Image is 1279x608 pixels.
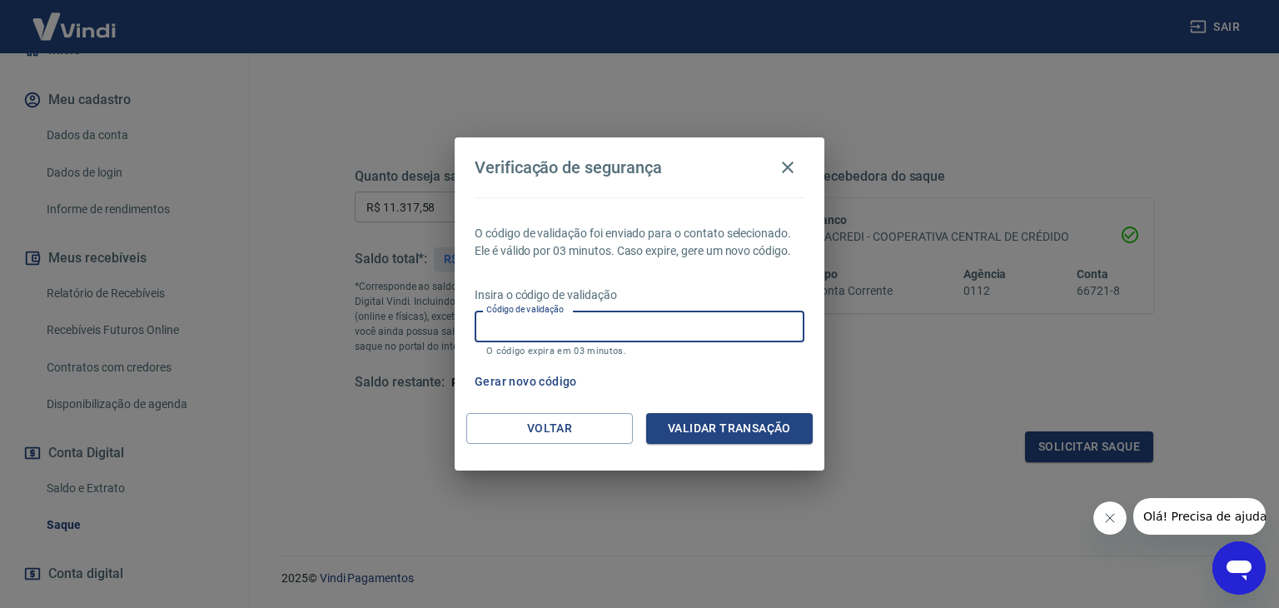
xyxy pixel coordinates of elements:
[486,303,564,316] label: Código de validação
[1212,541,1266,595] iframe: Botão para abrir a janela de mensagens
[466,413,633,444] button: Voltar
[1093,501,1127,535] iframe: Fechar mensagem
[475,157,662,177] h4: Verificação de segurança
[486,346,793,356] p: O código expira em 03 minutos.
[10,12,140,25] span: Olá! Precisa de ajuda?
[468,366,584,397] button: Gerar novo código
[1133,498,1266,535] iframe: Mensagem da empresa
[475,225,804,260] p: O código de validação foi enviado para o contato selecionado. Ele é válido por 03 minutos. Caso e...
[646,413,813,444] button: Validar transação
[475,287,804,304] p: Insira o código de validação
